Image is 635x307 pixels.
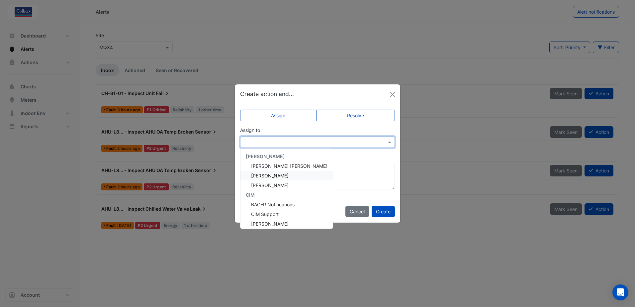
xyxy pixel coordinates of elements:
[251,182,289,188] span: [PERSON_NAME]
[251,221,289,227] span: [PERSON_NAME]
[246,153,285,159] span: [PERSON_NAME]
[240,90,294,98] h5: Create action and...
[240,110,317,121] label: Assign
[612,284,628,300] div: Open Intercom Messenger
[251,173,289,178] span: [PERSON_NAME]
[316,110,395,121] label: Resolve
[251,163,327,169] span: [PERSON_NAME] [PERSON_NAME]
[251,211,279,217] span: CIM Support
[240,127,260,134] label: Assign to
[345,206,369,217] button: Cancel
[240,149,333,229] ng-dropdown-panel: Options list
[388,89,398,99] button: Close
[372,206,395,217] button: Create
[251,202,295,207] span: BACER Notifications
[246,192,255,198] span: CIM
